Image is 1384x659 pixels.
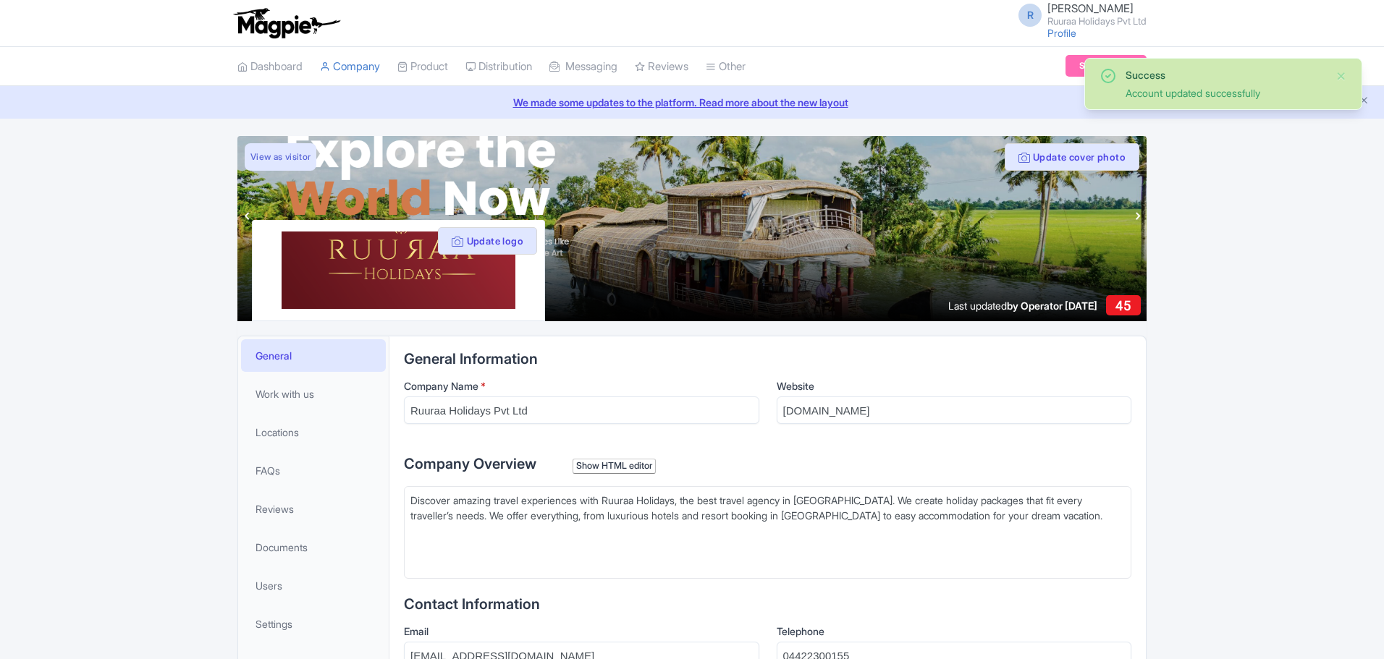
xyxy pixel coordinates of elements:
[1126,85,1324,101] div: Account updated successfully
[241,531,386,564] a: Documents
[1359,93,1370,110] button: Close announcement
[1047,27,1076,39] a: Profile
[573,459,656,474] div: Show HTML editor
[404,380,478,392] span: Company Name
[1010,3,1147,26] a: R [PERSON_NAME] Ruuraa Holidays Pvt Ltd
[1005,143,1139,171] button: Update cover photo
[1126,67,1324,82] div: Success
[256,463,280,478] span: FAQs
[9,95,1375,110] a: We made some updates to the platform. Read more about the new layout
[1066,55,1147,77] a: Subscription
[256,425,299,440] span: Locations
[410,493,1125,538] div: Discover amazing travel experiences with Ruuraa Holidays, the best travel agency in [GEOGRAPHIC_D...
[404,351,1131,367] h2: General Information
[404,596,1131,612] h2: Contact Information
[706,47,746,87] a: Other
[241,608,386,640] a: Settings
[404,625,429,637] span: Email
[241,339,386,372] a: General
[1115,298,1131,313] span: 45
[256,616,292,632] span: Settings
[256,578,282,593] span: Users
[1007,299,1097,312] span: by Operator [DATE]
[256,540,308,555] span: Documents
[256,386,314,401] span: Work with us
[282,231,515,309] img: h5ztprkurxx4nkky3gjx.png
[320,47,380,87] a: Company
[241,416,386,448] a: Locations
[230,7,342,39] img: logo-ab69f6fb50320c5b225c76a69d11143b.png
[1336,67,1347,85] button: Close
[777,380,814,392] span: Website
[948,298,1097,313] div: Last updated
[245,143,316,171] a: View as visitor
[241,569,386,602] a: Users
[1047,17,1147,26] small: Ruuraa Holidays Pvt Ltd
[1047,1,1134,15] span: [PERSON_NAME]
[465,47,532,87] a: Distribution
[397,47,448,87] a: Product
[241,378,386,410] a: Work with us
[404,455,536,472] span: Company Overview
[256,501,294,516] span: Reviews
[1018,4,1042,27] span: R
[241,454,386,487] a: FAQs
[438,227,537,255] button: Update logo
[777,625,824,637] span: Telephone
[549,47,617,87] a: Messaging
[256,348,292,363] span: General
[635,47,688,87] a: Reviews
[241,493,386,525] a: Reviews
[237,47,303,87] a: Dashboard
